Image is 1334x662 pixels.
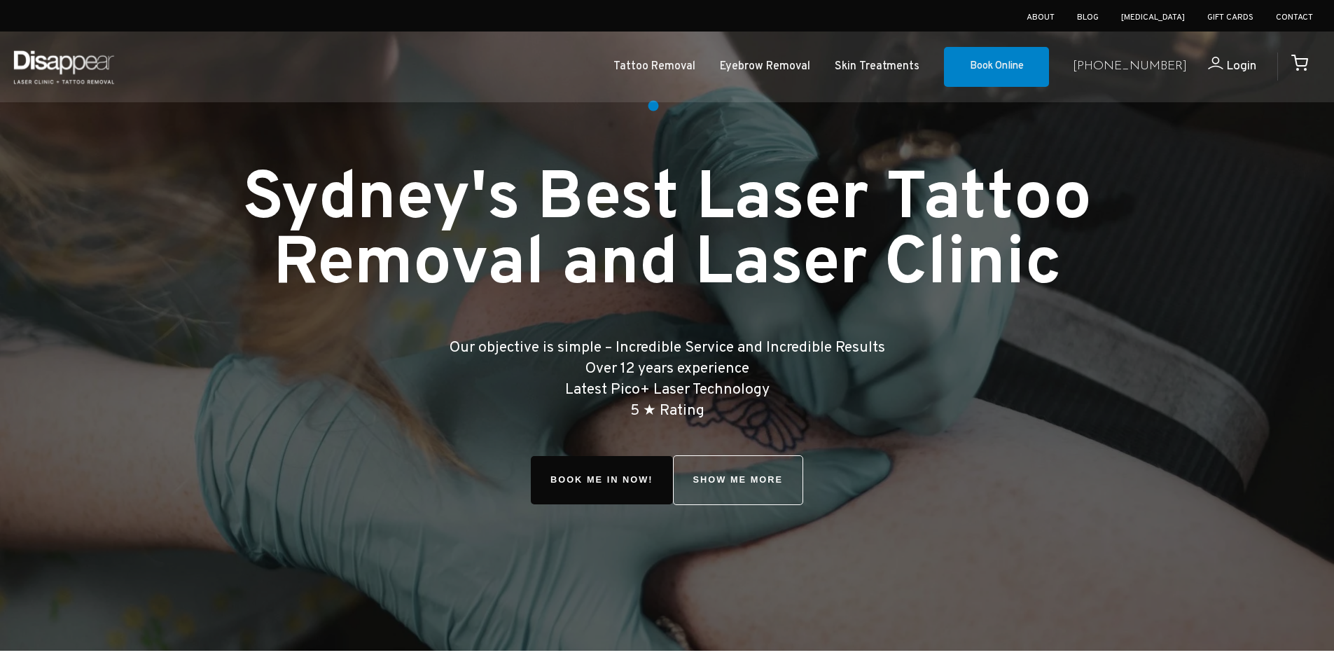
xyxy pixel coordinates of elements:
[1077,12,1099,23] a: Blog
[1207,12,1253,23] a: Gift Cards
[1121,12,1185,23] a: [MEDICAL_DATA]
[450,338,885,420] big: Our objective is simple – Incredible Service and Incredible Results Over 12 years experience Late...
[1276,12,1313,23] a: Contact
[613,57,695,77] a: Tattoo Removal
[1073,57,1187,77] a: [PHONE_NUMBER]
[1226,58,1256,74] span: Login
[944,47,1049,88] a: Book Online
[1187,57,1256,77] a: Login
[11,42,117,92] img: Disappear - Laser Clinic and Tattoo Removal Services in Sydney, Australia
[1027,12,1055,23] a: About
[188,168,1146,298] h1: Sydney's Best Laser Tattoo Removal and Laser Clinic
[835,57,919,77] a: Skin Treatments
[720,57,810,77] a: Eyebrow Removal
[673,455,804,505] a: SHOW ME MORE
[531,456,673,504] span: Book Me In!
[531,456,673,504] a: BOOK ME IN NOW!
